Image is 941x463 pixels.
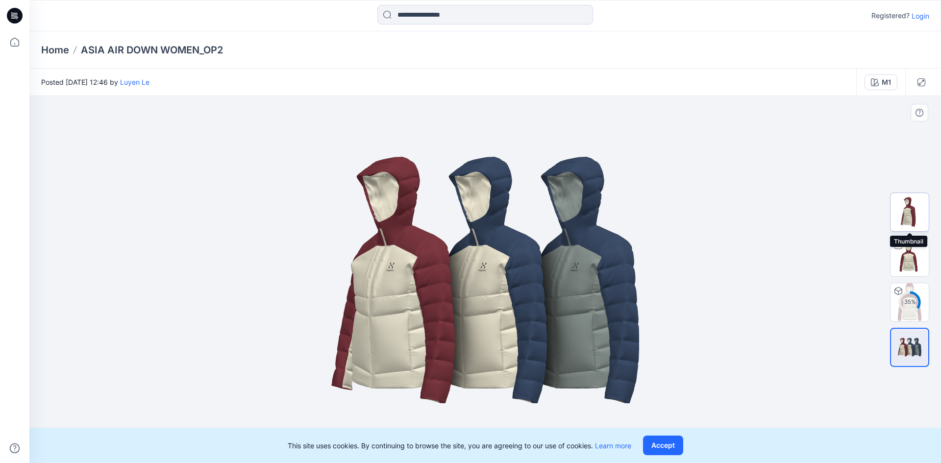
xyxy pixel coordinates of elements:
[643,436,683,455] button: Accept
[891,238,929,276] img: Turntable
[891,193,929,231] img: Thumbnail
[288,440,631,451] p: This site uses cookies. By continuing to browse the site, you are agreeing to our use of cookies.
[882,77,891,88] div: M1
[240,133,730,427] img: eyJhbGciOiJIUzI1NiIsImtpZCI6IjAiLCJzbHQiOiJzZXMiLCJ0eXAiOiJKV1QifQ.eyJkYXRhIjp7InR5cGUiOiJzdG9yYW...
[912,11,929,21] p: Login
[41,77,149,87] span: Posted [DATE] 12:46 by
[865,74,897,90] button: M1
[871,10,910,22] p: Registered?
[898,298,921,306] div: 35 %
[120,78,149,86] a: Luyen Le
[81,43,223,57] p: ASIA AIR DOWN WOMEN_OP2
[891,283,929,321] img: ASIA AIR DOWN WOMEN_OP2 M1
[891,336,928,359] img: All colorways
[595,441,631,450] a: Learn more
[41,43,69,57] a: Home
